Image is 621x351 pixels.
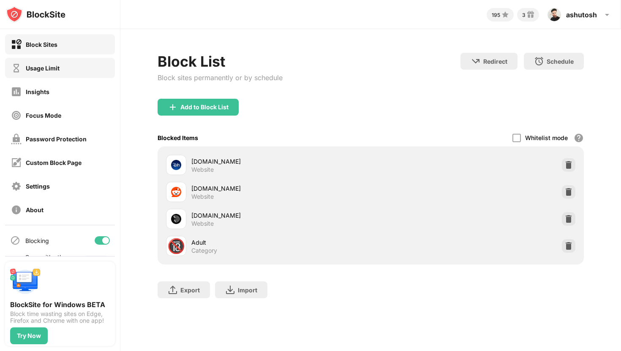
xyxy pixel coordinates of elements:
[11,39,22,50] img: block-on.svg
[11,134,22,144] img: password-protection-off.svg
[158,73,283,82] div: Block sites permanently or by schedule
[238,286,257,294] div: Import
[11,157,22,168] img: customize-block-page-off.svg
[10,256,20,266] img: sync-icon.svg
[25,237,49,244] div: Blocking
[526,10,536,20] img: reward-small.svg
[171,214,181,224] img: favicons
[191,193,214,200] div: Website
[26,112,61,119] div: Focus Mode
[17,332,41,339] div: Try Now
[11,110,22,121] img: focus-off.svg
[171,187,181,197] img: favicons
[11,63,22,73] img: time-usage-off.svg
[10,267,41,297] img: push-desktop.svg
[191,157,370,166] div: [DOMAIN_NAME]
[171,160,181,170] img: favicons
[180,286,200,294] div: Export
[26,135,87,143] div: Password Protection
[11,86,22,97] img: insights-off.svg
[522,12,526,18] div: 3
[158,53,283,70] div: Block List
[547,58,574,65] div: Schedule
[191,211,370,220] div: [DOMAIN_NAME]
[191,247,217,254] div: Category
[167,238,185,255] div: 🔞
[25,254,69,268] div: Sync with other devices
[10,235,20,246] img: blocking-icon.svg
[191,166,214,173] div: Website
[11,205,22,215] img: about-off.svg
[6,6,65,23] img: logo-blocksite.svg
[547,8,561,22] img: ACg8ocJDfsO4HDLUXMWKJgMeZOOlN33H7BmHtrWeRqkiGjgX6_r0q2hU=s96-c
[11,181,22,192] img: settings-off.svg
[26,206,44,213] div: About
[26,65,60,72] div: Usage Limit
[26,88,49,95] div: Insights
[10,310,110,324] div: Block time wasting sites on Edge, Firefox and Chrome with one app!
[483,58,507,65] div: Redirect
[158,134,198,141] div: Blocked Items
[191,220,214,227] div: Website
[26,41,57,48] div: Block Sites
[492,12,500,18] div: 195
[180,104,229,111] div: Add to Block List
[10,300,110,309] div: BlockSite for Windows BETA
[26,183,50,190] div: Settings
[191,184,370,193] div: [DOMAIN_NAME]
[566,11,597,19] div: ashutosh
[191,238,370,247] div: Adult
[26,159,82,166] div: Custom Block Page
[525,134,568,141] div: Whitelist mode
[500,10,510,20] img: points-small.svg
